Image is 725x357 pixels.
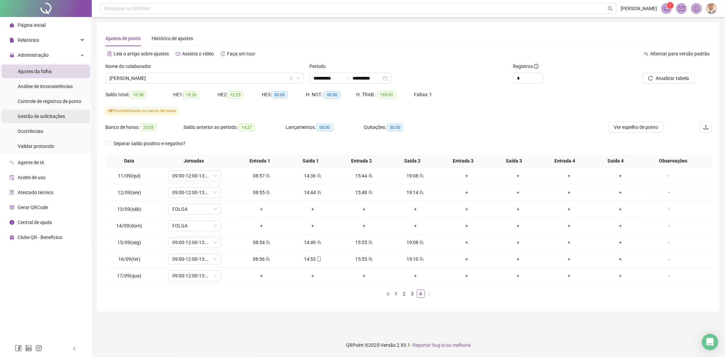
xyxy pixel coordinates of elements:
[598,205,643,213] div: +
[387,154,438,168] th: Saída 2
[18,220,52,225] span: Central de ajuda
[649,272,689,279] div: -
[418,173,424,178] span: team
[669,3,672,8] span: 1
[703,124,709,130] span: upload
[386,292,390,296] span: left
[265,240,270,245] span: team
[417,290,425,298] li: 4
[650,51,710,56] span: Alternar para versão padrão
[392,189,438,196] div: 19:14
[598,255,643,263] div: +
[324,91,340,99] span: 00:00
[18,190,53,195] span: Atestado técnico
[590,154,641,168] th: Saída 4
[227,51,255,56] span: Faça um tour
[378,91,396,99] span: 199:03
[401,290,408,297] a: 2
[213,274,217,278] span: down
[546,239,592,246] div: +
[546,272,592,279] div: +
[444,255,489,263] div: +
[546,205,592,213] div: +
[109,73,300,83] span: FERNANDO PEREIRA DOS SANTOS
[239,239,284,246] div: 08:54
[290,172,336,180] div: 14:36
[384,290,392,298] li: Página anterior
[221,51,225,56] span: history
[10,235,14,240] span: gift
[656,74,689,82] span: Atualizar tabela
[644,51,649,56] span: swap
[227,91,243,99] span: 12:25
[316,190,322,195] span: team
[213,240,217,244] span: down
[341,272,387,279] div: +
[643,73,694,84] button: Atualizar tabela
[172,254,217,264] span: 09:00-12:00-13:12-19:00
[105,123,184,131] div: Banco de horas:
[341,222,387,230] div: +
[598,272,643,279] div: +
[18,235,62,240] span: Clube QR - Beneficios
[172,204,217,214] span: FOLGA
[18,129,43,134] span: Ocorrências
[18,160,44,165] span: Agente de IA
[105,63,156,70] label: Nome do colaborador
[239,255,284,263] div: 08:56
[418,257,424,261] span: team
[172,187,217,198] span: 09:00-12:00-13:12-19:00
[183,91,199,99] span: 19:26
[400,290,409,298] li: 2
[345,75,350,81] span: swap-right
[18,175,46,180] span: Aceite de uso
[72,346,77,351] span: left
[309,63,330,70] label: Período
[116,223,142,228] span: 14/09(dom)
[18,114,65,119] span: Gestão de solicitações
[336,154,387,168] th: Entrada 2
[289,76,293,80] span: filter
[105,107,179,115] span: contabilizada no banco de horas
[598,189,643,196] div: +
[693,5,700,12] span: bell
[649,239,689,246] div: -
[265,257,270,261] span: team
[10,23,14,28] span: home
[384,290,392,298] button: left
[290,239,336,246] div: 14:49
[290,255,336,263] div: 14:53
[18,143,54,149] span: Validar protocolo
[15,345,22,352] span: facebook
[648,76,653,81] span: reload
[644,157,703,165] span: Observações
[316,173,322,178] span: team
[489,154,540,168] th: Saída 3
[495,239,541,246] div: +
[614,123,658,131] span: Ver espelho de ponto
[140,124,156,131] span: 25:05
[239,205,284,213] div: +
[345,75,350,81] span: to
[272,91,288,99] span: 00:00
[107,51,112,56] span: file-text
[290,222,336,230] div: +
[18,22,46,28] span: Página inicial
[18,205,48,210] span: Gerar QRCode
[316,257,322,261] span: mobile
[184,123,286,131] div: Saldo anterior ao período:
[10,53,14,57] span: lock
[367,173,373,178] span: team
[649,255,689,263] div: -
[513,63,539,70] span: Registros
[418,240,424,245] span: team
[546,255,592,263] div: +
[118,256,140,262] span: 16/09(ter)
[118,173,141,178] span: 11/09(qui)
[111,140,188,147] span: Separar saldo positivo e negativo?
[418,190,424,195] span: team
[495,255,541,263] div: +
[341,172,387,180] div: 15:44
[341,205,387,213] div: +
[663,5,670,12] span: notification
